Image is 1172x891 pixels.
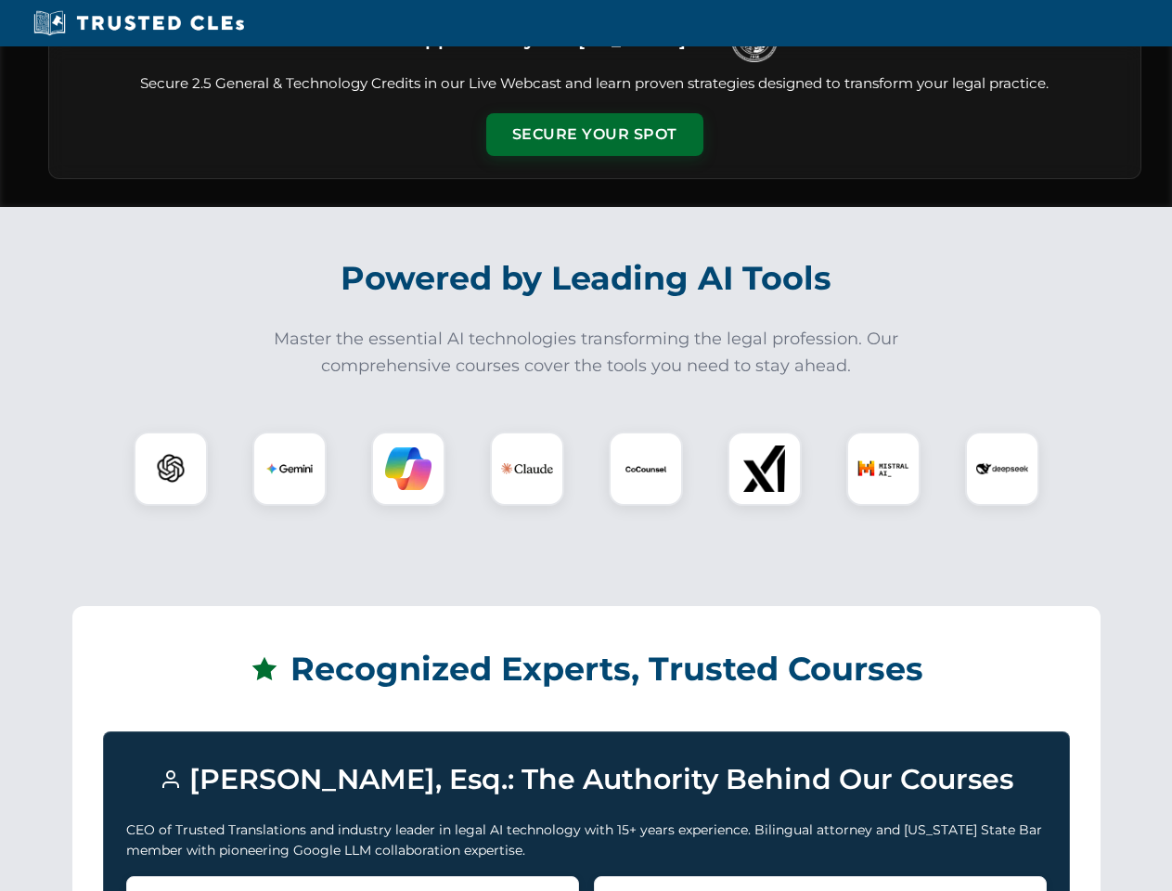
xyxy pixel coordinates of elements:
[252,432,327,506] div: Gemini
[501,443,553,495] img: Claude Logo
[262,326,911,380] p: Master the essential AI technologies transforming the legal profession. Our comprehensive courses...
[741,445,788,492] img: xAI Logo
[728,432,802,506] div: xAI
[609,432,683,506] div: CoCounsel
[490,432,564,506] div: Claude
[965,432,1039,506] div: DeepSeek
[976,443,1028,495] img: DeepSeek Logo
[126,755,1047,805] h3: [PERSON_NAME], Esq.: The Authority Behind Our Courses
[71,73,1118,95] p: Secure 2.5 General & Technology Credits in our Live Webcast and learn proven strategies designed ...
[857,443,909,495] img: Mistral AI Logo
[72,246,1101,311] h2: Powered by Leading AI Tools
[28,9,250,37] img: Trusted CLEs
[385,445,431,492] img: Copilot Logo
[623,445,669,492] img: CoCounsel Logo
[266,445,313,492] img: Gemini Logo
[486,113,703,156] button: Secure Your Spot
[371,432,445,506] div: Copilot
[134,432,208,506] div: ChatGPT
[103,637,1070,702] h2: Recognized Experts, Trusted Courses
[846,432,921,506] div: Mistral AI
[144,442,198,496] img: ChatGPT Logo
[126,820,1047,861] p: CEO of Trusted Translations and industry leader in legal AI technology with 15+ years experience....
